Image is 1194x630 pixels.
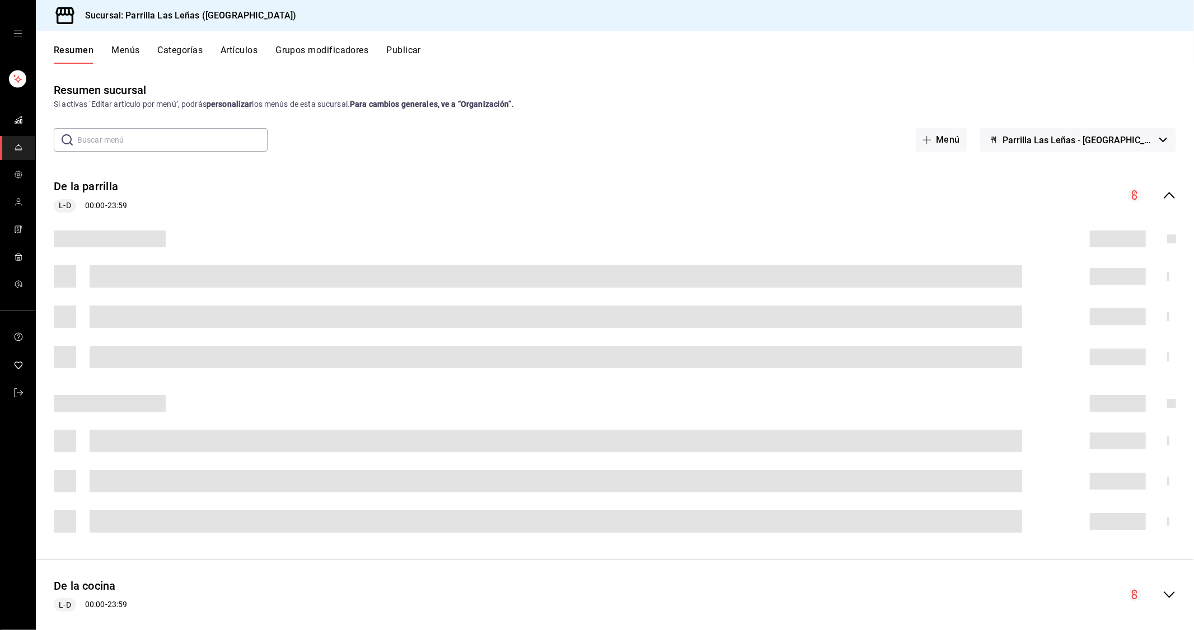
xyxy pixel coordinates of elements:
div: collapse-menu-row [36,569,1194,621]
div: collapse-menu-row [36,170,1194,222]
button: Resumen [54,45,93,64]
button: open drawer [13,29,22,38]
button: Grupos modificadores [275,45,368,64]
input: Buscar menú [77,129,268,151]
div: Resumen sucursal [54,82,146,98]
button: Publicar [386,45,421,64]
div: 00:00 - 23:59 [54,598,127,612]
button: Categorías [158,45,203,64]
h3: Sucursal: Parrilla Las Leñas ([GEOGRAPHIC_DATA]) [76,9,296,22]
button: Menús [111,45,139,64]
button: Artículos [221,45,257,64]
strong: Para cambios generales, ve a “Organización”. [350,100,514,109]
span: L-D [54,599,75,611]
span: L-D [54,200,75,211]
button: De la parrilla [54,178,118,195]
button: De la cocina [54,578,116,594]
div: 00:00 - 23:59 [54,199,127,213]
div: Si activas ‘Editar artículo por menú’, podrás los menús de esta sucursal. [54,98,1176,110]
button: Menú [916,128,967,152]
div: navigation tabs [54,45,1194,64]
strong: personalizar [207,100,252,109]
button: Parrilla Las Leñas - [GEOGRAPHIC_DATA] [980,128,1176,152]
span: Parrilla Las Leñas - [GEOGRAPHIC_DATA] [1003,135,1155,145]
